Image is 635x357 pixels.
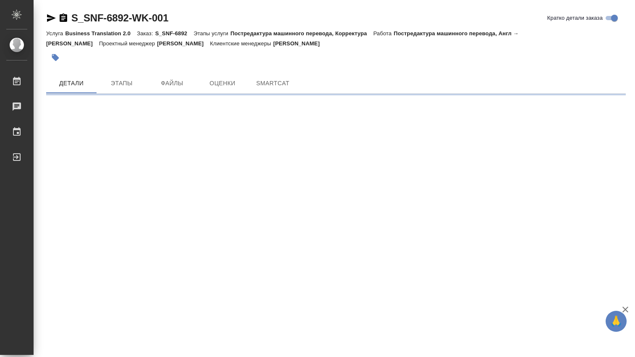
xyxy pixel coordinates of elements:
[51,78,91,89] span: Детали
[547,14,603,22] span: Кратко детали заказа
[102,78,142,89] span: Этапы
[157,40,210,47] p: [PERSON_NAME]
[609,312,623,330] span: 🙏
[46,30,65,37] p: Услуга
[273,40,326,47] p: [PERSON_NAME]
[71,12,168,24] a: S_SNF-6892-WK-001
[46,48,65,67] button: Добавить тэг
[230,30,373,37] p: Постредактура машинного перевода, Корректура
[606,311,627,332] button: 🙏
[152,78,192,89] span: Файлы
[99,40,157,47] p: Проектный менеджер
[373,30,394,37] p: Работа
[46,13,56,23] button: Скопировать ссылку для ЯМессенджера
[253,78,293,89] span: SmartCat
[137,30,155,37] p: Заказ:
[155,30,194,37] p: S_SNF-6892
[65,30,137,37] p: Business Translation 2.0
[210,40,273,47] p: Клиентские менеджеры
[58,13,68,23] button: Скопировать ссылку
[193,30,230,37] p: Этапы услуги
[202,78,243,89] span: Оценки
